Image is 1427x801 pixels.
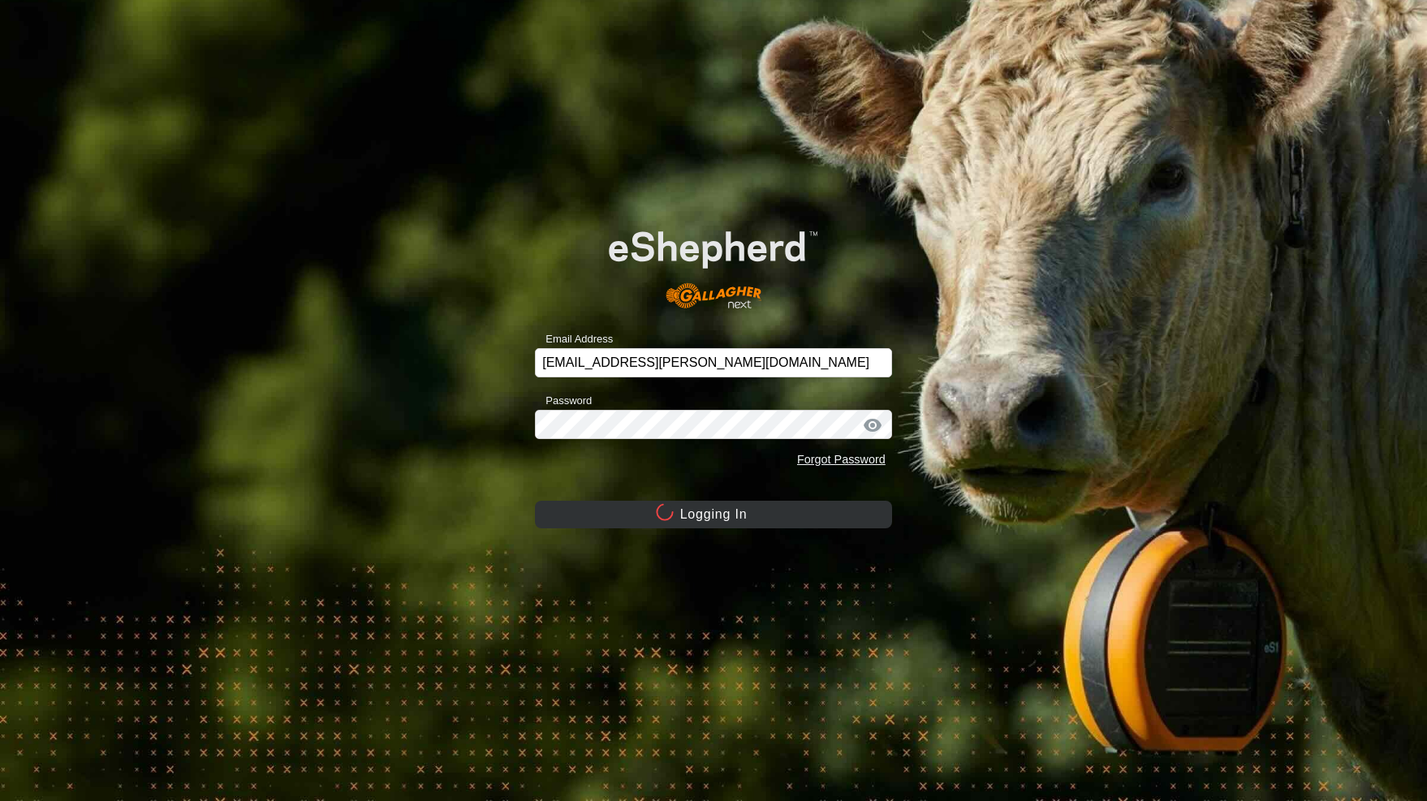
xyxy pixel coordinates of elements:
label: Email Address [535,331,613,347]
img: E-shepherd Logo [571,201,856,323]
a: Forgot Password [797,453,886,466]
input: Email Address [535,348,892,377]
button: Logging In [535,501,892,528]
label: Password [535,393,592,409]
